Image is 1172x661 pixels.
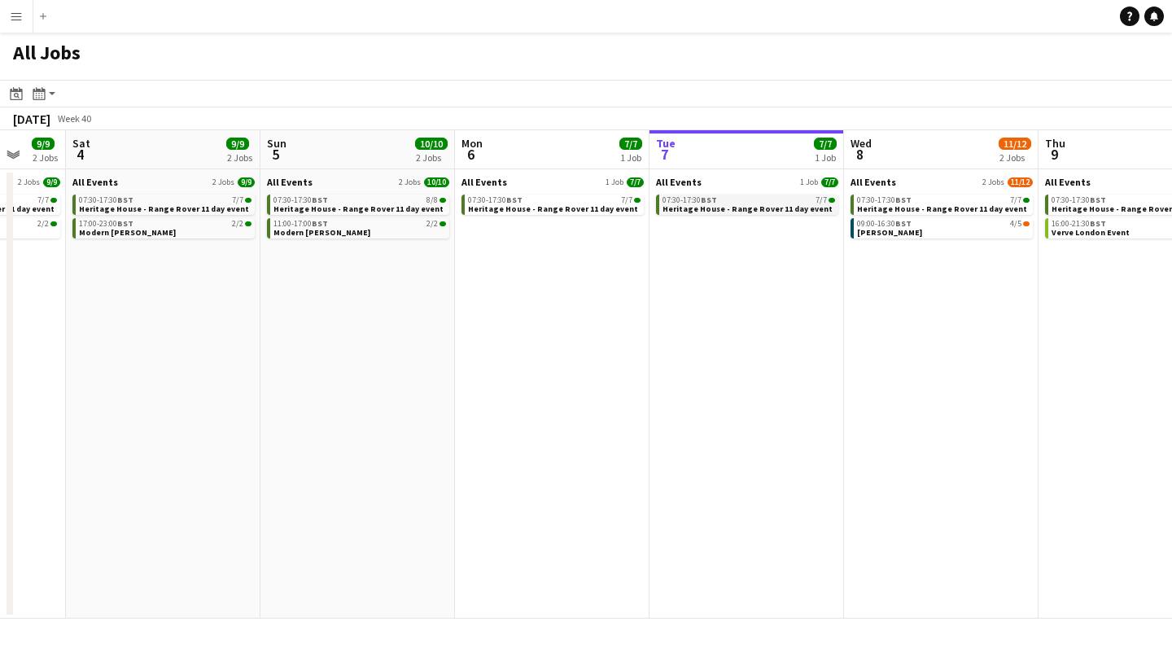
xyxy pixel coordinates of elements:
span: All Events [1045,176,1091,188]
span: 8 [848,145,872,164]
span: 4/5 [1023,221,1030,226]
span: 17:00-23:00 [79,220,133,228]
div: All Events2 Jobs11/1207:30-17:30BST7/7Heritage House - Range Rover 11 day event09:00-16:30BST4/5[... [851,176,1033,242]
span: 7/7 [619,138,642,150]
span: All Events [461,176,507,188]
span: 7/7 [232,196,243,204]
span: 9/9 [238,177,255,187]
span: Sun [267,136,286,151]
span: 11/12 [1008,177,1033,187]
span: 2/2 [37,220,49,228]
span: BST [895,218,912,229]
span: BST [895,195,912,205]
span: 7/7 [816,196,827,204]
span: BST [312,218,328,229]
span: 7/7 [634,198,641,203]
span: BST [1090,218,1106,229]
span: All Events [656,176,702,188]
div: All Events2 Jobs10/1007:30-17:30BST8/8Heritage House - Range Rover 11 day event11:00-17:00BST2/2M... [267,176,449,242]
span: 11:00-17:00 [273,220,328,228]
span: 07:30-17:30 [273,196,328,204]
div: [DATE] [13,111,50,127]
span: BST [117,195,133,205]
span: All Events [851,176,896,188]
span: Thu [1045,136,1065,151]
span: 2/2 [50,221,57,226]
a: 07:30-17:30BST7/7Heritage House - Range Rover 11 day event [857,195,1030,213]
a: 11:00-17:00BST2/2Modern [PERSON_NAME] [273,218,446,237]
span: 7/7 [37,196,49,204]
span: 2 Jobs [399,177,421,187]
span: 09:00-16:30 [857,220,912,228]
div: 2 Jobs [999,151,1030,164]
span: 9 [1043,145,1065,164]
span: 7/7 [1023,198,1030,203]
a: All Events2 Jobs10/10 [267,176,449,188]
a: 07:30-17:30BST7/7Heritage House - Range Rover 11 day event [663,195,835,213]
span: BST [506,195,523,205]
a: All Events1 Job7/7 [656,176,838,188]
span: 7/7 [50,198,57,203]
span: BST [117,218,133,229]
div: 2 Jobs [227,151,252,164]
span: 4/5 [1010,220,1021,228]
span: 1 Job [606,177,623,187]
a: 07:30-17:30BST7/7Heritage House - Range Rover 11 day event [468,195,641,213]
a: 17:00-23:00BST2/2Modern [PERSON_NAME] [79,218,251,237]
span: Week 40 [54,112,94,125]
span: 5 [265,145,286,164]
span: 7/7 [814,138,837,150]
span: All Events [72,176,118,188]
span: 07:30-17:30 [857,196,912,204]
span: Tue [656,136,676,151]
a: All Events2 Jobs9/9 [72,176,255,188]
span: 7/7 [829,198,835,203]
a: All Events1 Job7/7 [461,176,644,188]
span: All Events [267,176,313,188]
span: BST [701,195,717,205]
span: 8/8 [439,198,446,203]
span: 9/9 [32,138,55,150]
span: BST [312,195,328,205]
span: 2 Jobs [212,177,234,187]
span: 7/7 [627,177,644,187]
span: 07:30-17:30 [468,196,523,204]
span: E.J. Churchill [857,227,922,238]
span: 9/9 [226,138,249,150]
div: All Events1 Job7/707:30-17:30BST7/7Heritage House - Range Rover 11 day event [461,176,644,218]
span: 8/8 [426,196,438,204]
div: 2 Jobs [33,151,58,164]
span: 16:00-21:30 [1052,220,1106,228]
span: Heritage House - Range Rover 11 day event [273,204,444,214]
div: All Events2 Jobs9/907:30-17:30BST7/7Heritage House - Range Rover 11 day event17:00-23:00BST2/2Mod... [72,176,255,242]
span: 2/2 [426,220,438,228]
span: Modern Butler [273,227,370,238]
a: All Events2 Jobs11/12 [851,176,1033,188]
span: 07:30-17:30 [663,196,717,204]
span: Verve London Event [1052,227,1130,238]
span: 4 [70,145,90,164]
span: Heritage House - Range Rover 11 day event [857,204,1027,214]
span: 9/9 [43,177,60,187]
a: 09:00-16:30BST4/5[PERSON_NAME] [857,218,1030,237]
span: 7/7 [245,198,251,203]
span: Wed [851,136,872,151]
span: 1 Job [800,177,818,187]
span: 7/7 [821,177,838,187]
span: 2 Jobs [18,177,40,187]
span: 2/2 [232,220,243,228]
div: 1 Job [620,151,641,164]
span: Heritage House - Range Rover 11 day event [468,204,638,214]
span: Heritage House - Range Rover 11 day event [79,204,249,214]
span: 2/2 [439,221,446,226]
span: 11/12 [999,138,1031,150]
span: Heritage House - Range Rover 11 day event [663,204,833,214]
span: 10/10 [415,138,448,150]
div: All Events1 Job7/707:30-17:30BST7/7Heritage House - Range Rover 11 day event [656,176,838,218]
span: 2 Jobs [982,177,1004,187]
span: Mon [461,136,483,151]
span: Sat [72,136,90,151]
span: 07:30-17:30 [79,196,133,204]
span: 7/7 [1010,196,1021,204]
span: BST [1090,195,1106,205]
